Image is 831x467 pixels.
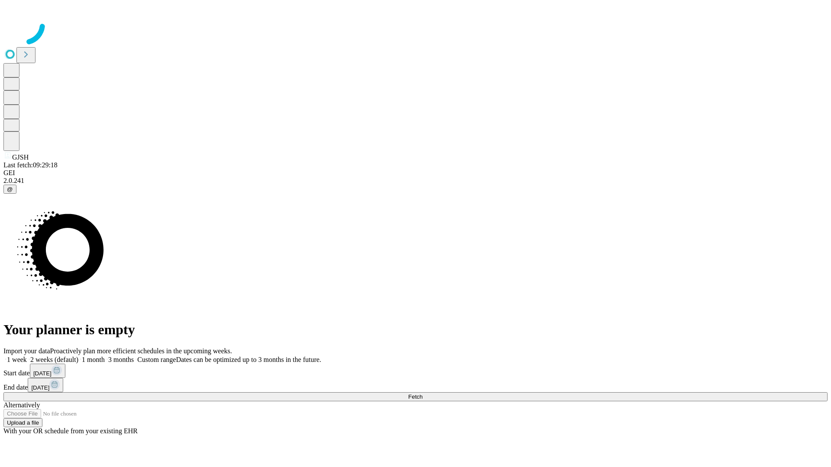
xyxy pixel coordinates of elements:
[12,154,29,161] span: GJSH
[7,186,13,192] span: @
[50,347,232,355] span: Proactively plan more efficient schedules in the upcoming weeks.
[3,378,828,392] div: End date
[3,169,828,177] div: GEI
[3,392,828,401] button: Fetch
[108,356,134,363] span: 3 months
[82,356,105,363] span: 1 month
[30,364,65,378] button: [DATE]
[3,418,42,427] button: Upload a file
[28,378,63,392] button: [DATE]
[3,185,16,194] button: @
[31,384,49,391] span: [DATE]
[3,427,138,435] span: With your OR schedule from your existing EHR
[3,347,50,355] span: Import your data
[3,161,58,169] span: Last fetch: 09:29:18
[7,356,27,363] span: 1 week
[30,356,78,363] span: 2 weeks (default)
[33,370,52,377] span: [DATE]
[176,356,321,363] span: Dates can be optimized up to 3 months in the future.
[3,322,828,338] h1: Your planner is empty
[3,177,828,185] div: 2.0.241
[408,393,422,400] span: Fetch
[3,401,40,409] span: Alternatively
[137,356,176,363] span: Custom range
[3,364,828,378] div: Start date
